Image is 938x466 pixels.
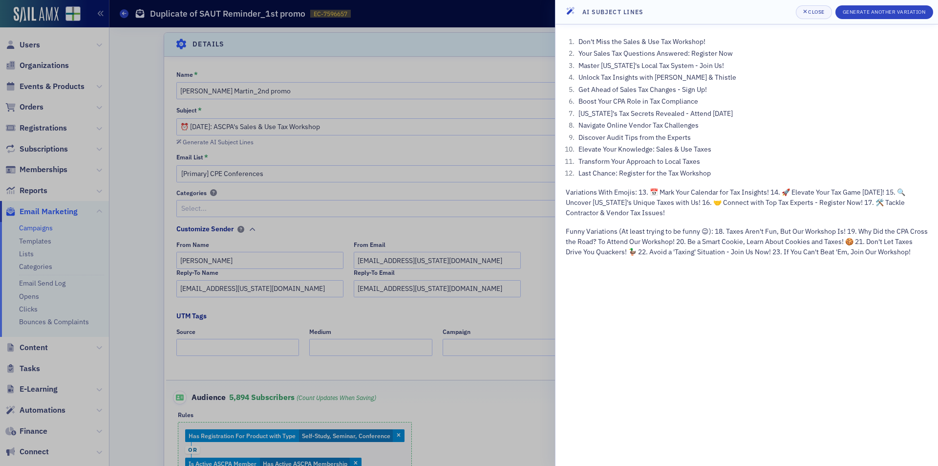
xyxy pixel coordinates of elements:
li: Get Ahead of Sales Tax Changes - Sign Up! [576,85,928,95]
p: Variations With Emojis: 13. 📅 Mark Your Calendar for Tax Insights! 14. 🚀 Elevate Your Tax Game [D... [566,187,928,218]
li: Boost Your CPA Role in Tax Compliance [576,96,928,107]
li: Don't Miss the Sales & Use Tax Workshop! [576,37,928,47]
li: Your Sales Tax Questions Answered: Register Now [576,48,928,59]
h4: AI Subject Lines [582,7,643,16]
div: Close [808,9,825,15]
li: Master [US_STATE]'s Local Tax System - Join Us! [576,61,928,71]
li: Elevate Your Knowledge: Sales & Use Taxes [576,144,928,155]
button: Close [796,5,832,19]
button: Generate Another Variation [835,5,933,19]
li: Transform Your Approach to Local Taxes [576,156,928,167]
li: Unlock Tax Insights with [PERSON_NAME] & Thistle [576,72,928,83]
p: Funny Variations (At least trying to be funny 😉): 18. Taxes Aren't Fun, But Our Workshop Is! 19. ... [566,226,928,257]
li: Discover Audit Tips from the Experts [576,133,928,143]
li: Navigate Online Vendor Tax Challenges [576,120,928,131]
li: Last Chance: Register for the Tax Workshop [576,168,928,178]
li: [US_STATE]'s Tax Secrets Revealed - Attend [DATE] [576,109,928,119]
